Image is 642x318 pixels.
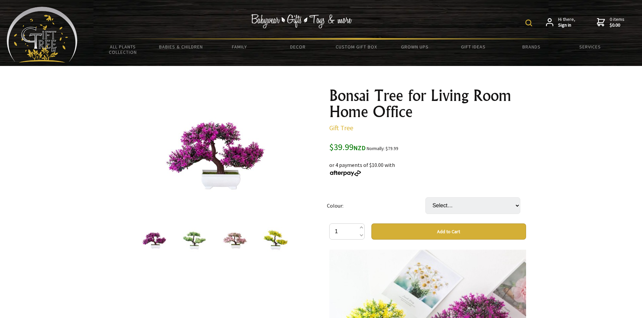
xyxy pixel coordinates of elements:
img: Afterpay [329,170,362,176]
a: Grown Ups [386,40,444,54]
span: 0 items [610,16,624,28]
strong: Sign in [558,22,575,28]
td: Colour: [327,188,425,223]
a: Gift Ideas [444,40,502,54]
img: Bonsai Tree for Living Room Home Office [141,227,167,253]
a: Family [210,40,269,54]
a: Brands [502,40,561,54]
a: Services [561,40,619,54]
img: Bonsai Tree for Living Room Home Office [222,227,248,253]
img: Babywear - Gifts - Toys & more [251,14,352,28]
a: Hi there,Sign in [546,16,575,28]
span: Hi there, [558,16,575,28]
div: or 4 payments of $10.00 with [329,153,526,177]
a: All Plants Collection [94,40,152,59]
a: 0 items$0.00 [597,16,624,28]
span: $39.99 [329,141,366,152]
button: Add to Cart [371,223,526,240]
span: NZD [354,144,366,152]
small: Normally: $79.99 [367,146,398,151]
img: Bonsai Tree for Living Room Home Office [162,101,267,206]
img: Bonsai Tree for Living Room Home Office [263,227,288,253]
a: Decor [269,40,327,54]
img: Bonsai Tree for Living Room Home Office [182,227,207,253]
a: Babies & Children [152,40,210,54]
h1: Bonsai Tree for Living Room Home Office [329,87,526,120]
strong: $0.00 [610,22,624,28]
a: Custom Gift Box [327,40,386,54]
img: product search [525,20,532,26]
img: Babyware - Gifts - Toys and more... [7,7,78,63]
a: Gift Tree [329,123,353,132]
